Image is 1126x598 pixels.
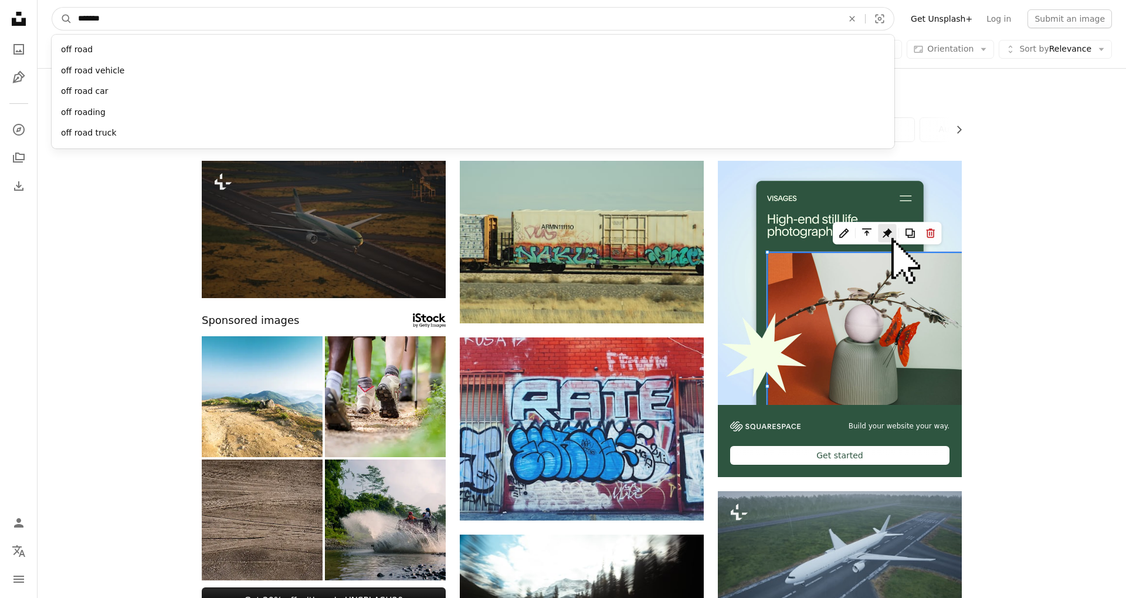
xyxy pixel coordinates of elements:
[730,421,801,431] img: file-1606177908946-d1eed1cbe4f5image
[202,336,323,457] img: rock stone road in sunrise with tire imprint for automobile commercial
[460,337,704,521] img: red and blue graffiti on brown brick wall
[7,174,30,198] a: Download History
[7,511,30,535] a: Log in / Sign up
[907,40,994,59] button: Orientation
[7,38,30,61] a: Photos
[849,421,949,431] span: Build your website your way.
[948,118,962,141] button: scroll list to the right
[1019,44,1049,53] span: Sort by
[202,224,446,234] a: a large jetliner taking off from an airport runway
[7,539,30,563] button: Language
[52,8,72,30] button: Search Unsplash
[1019,43,1091,55] span: Relevance
[202,312,299,329] span: Sponsored images
[927,44,974,53] span: Orientation
[52,102,894,123] div: off roading
[904,9,979,28] a: Get Unsplash+
[202,460,323,580] img: Tire Tracks
[460,237,704,247] a: a train with graffiti on the side of it
[718,554,962,565] a: a large jetliner flying over a lush green field
[7,66,30,89] a: Illustrations
[718,161,962,477] a: Build your website your way.Get started
[7,118,30,141] a: Explore
[839,8,865,30] button: Clear
[866,8,894,30] button: Visual search
[202,161,446,298] img: a large jetliner taking off from an airport runway
[460,424,704,434] a: red and blue graffiti on brown brick wall
[52,60,894,82] div: off road vehicle
[325,336,446,457] img: shoes of people trekking and walking in row
[7,146,30,170] a: Collections
[7,7,30,33] a: Home — Unsplash
[1027,9,1112,28] button: Submit an image
[325,460,446,580] img: Group of Friends Having Fun On Off-Road Vehicle Crossing River and Splashing Water
[730,446,949,465] div: Get started
[52,39,894,60] div: off road
[52,123,894,144] div: off road truck
[52,81,894,102] div: off road car
[718,161,962,405] img: file-1723602894256-972c108553a7image
[999,40,1112,59] button: Sort byRelevance
[979,9,1018,28] a: Log in
[7,567,30,591] button: Menu
[460,161,704,323] img: a train with graffiti on the side of it
[52,7,894,31] form: Find visuals sitewide
[920,118,1004,141] a: automobile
